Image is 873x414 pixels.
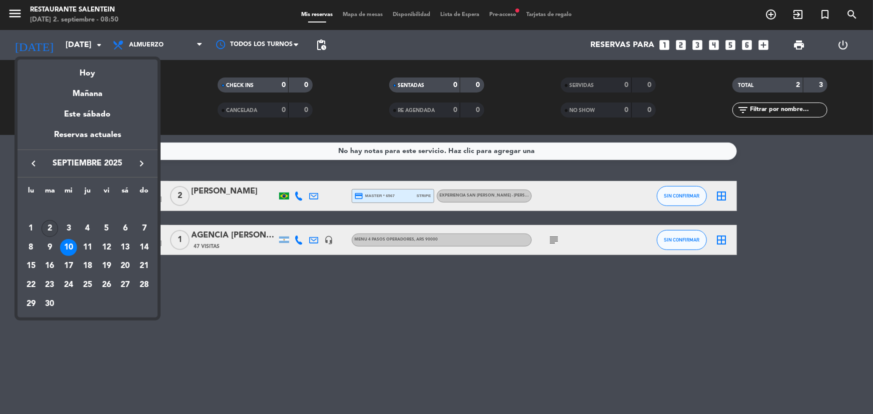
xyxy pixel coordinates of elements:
div: Este sábado [18,100,158,128]
td: 17 de septiembre de 2025 [59,257,78,276]
td: 10 de septiembre de 2025 [59,238,78,257]
div: 16 [42,257,59,274]
div: 2 [42,220,59,237]
div: 5 [98,220,115,237]
div: Mañana [18,80,158,100]
td: 29 de septiembre de 2025 [22,294,41,313]
div: 15 [23,257,40,274]
td: 21 de septiembre de 2025 [135,257,154,276]
div: 10 [60,239,77,256]
div: 13 [117,239,134,256]
td: 11 de septiembre de 2025 [78,238,97,257]
div: 12 [98,239,115,256]
div: Hoy [18,59,158,80]
td: 4 de septiembre de 2025 [78,219,97,238]
div: 20 [117,257,134,274]
div: 3 [60,220,77,237]
span: septiembre 2025 [43,157,133,170]
div: 14 [136,239,153,256]
td: 27 de septiembre de 2025 [116,275,135,294]
div: 8 [23,239,40,256]
td: 15 de septiembre de 2025 [22,257,41,276]
td: 19 de septiembre de 2025 [97,257,116,276]
i: keyboard_arrow_left [28,157,40,169]
div: 9 [42,239,59,256]
div: 1 [23,220,40,237]
div: 28 [136,276,153,293]
div: 19 [98,257,115,274]
div: 30 [42,295,59,312]
div: Reservas actuales [18,128,158,149]
div: 6 [117,220,134,237]
div: 4 [79,220,96,237]
td: SEP. [22,200,154,219]
td: 20 de septiembre de 2025 [116,257,135,276]
td: 16 de septiembre de 2025 [41,257,60,276]
td: 30 de septiembre de 2025 [41,294,60,313]
div: 11 [79,239,96,256]
td: 28 de septiembre de 2025 [135,275,154,294]
th: sábado [116,185,135,200]
td: 5 de septiembre de 2025 [97,219,116,238]
th: jueves [78,185,97,200]
td: 18 de septiembre de 2025 [78,257,97,276]
td: 22 de septiembre de 2025 [22,275,41,294]
td: 8 de septiembre de 2025 [22,238,41,257]
div: 29 [23,295,40,312]
td: 13 de septiembre de 2025 [116,238,135,257]
td: 9 de septiembre de 2025 [41,238,60,257]
div: 23 [42,276,59,293]
div: 7 [136,220,153,237]
th: domingo [135,185,154,200]
td: 6 de septiembre de 2025 [116,219,135,238]
td: 2 de septiembre de 2025 [41,219,60,238]
div: 26 [98,276,115,293]
button: keyboard_arrow_right [133,157,151,170]
i: keyboard_arrow_right [136,157,148,169]
button: keyboard_arrow_left [25,157,43,170]
th: martes [41,185,60,200]
div: 24 [60,276,77,293]
td: 23 de septiembre de 2025 [41,275,60,294]
th: miércoles [59,185,78,200]
div: 18 [79,257,96,274]
div: 22 [23,276,40,293]
td: 12 de septiembre de 2025 [97,238,116,257]
td: 1 de septiembre de 2025 [22,219,41,238]
td: 26 de septiembre de 2025 [97,275,116,294]
div: 27 [117,276,134,293]
td: 14 de septiembre de 2025 [135,238,154,257]
td: 3 de septiembre de 2025 [59,219,78,238]
td: 25 de septiembre de 2025 [78,275,97,294]
div: 25 [79,276,96,293]
div: 21 [136,257,153,274]
div: 17 [60,257,77,274]
td: 7 de septiembre de 2025 [135,219,154,238]
th: viernes [97,185,116,200]
td: 24 de septiembre de 2025 [59,275,78,294]
th: lunes [22,185,41,200]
